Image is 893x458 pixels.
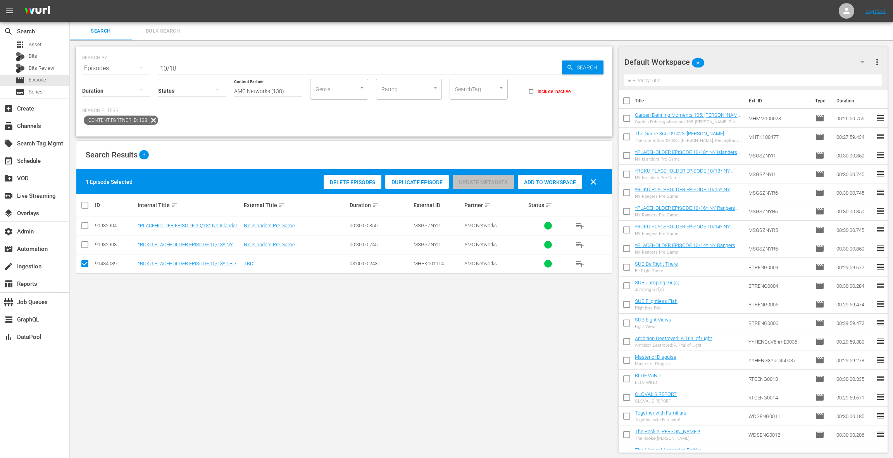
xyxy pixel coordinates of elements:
span: reorder [876,430,885,439]
span: AMC Networks [464,242,497,247]
td: WDSENG0012 [745,425,812,444]
div: NY Rangers Pre Game [635,250,742,255]
span: DataPool [4,332,13,342]
a: SUB Eight Views [635,317,671,323]
td: 00:30:00.850 [833,239,876,258]
span: Series [29,88,43,96]
button: Open [358,84,365,92]
div: 00:30:00.850 [350,223,411,228]
td: MSGSZNYR6 [745,183,812,202]
span: Schedule [4,156,13,166]
span: 56 [692,55,704,71]
span: Admin [4,227,13,236]
span: Episode [815,151,824,160]
span: Episode [815,114,824,123]
span: Bits Review [29,64,54,72]
a: GLOVAL'S REPORT [635,391,677,397]
td: 00:29:59.671 [833,388,876,407]
span: Content Partner ID: 138 [84,116,149,125]
span: MSGSZNYI1 [414,223,441,228]
span: Episode [815,356,824,365]
a: TBD [244,261,253,266]
span: playlist_add [575,221,584,230]
td: MSGSZNYI1 [745,146,812,165]
td: 00:29:59.677 [833,258,876,277]
div: NY Islanders Pre Game [635,157,742,162]
span: sort [545,202,552,209]
span: reorder [876,281,885,290]
a: NY Islanders Pre Game [244,242,295,247]
a: Sign Out [865,8,886,14]
span: 3 [139,150,149,159]
span: reorder [876,411,885,420]
td: 00:30:00.335 [833,370,876,388]
a: SUB Be Right There [635,261,678,267]
span: Channels [4,121,13,131]
td: BTRENG0006 [745,314,812,332]
td: 00:30:00.185 [833,407,876,425]
div: NY Rangers Pre Game [635,213,742,218]
span: Episode [815,244,824,253]
span: Series [16,87,25,97]
td: 00:30:00.850 [833,146,876,165]
img: ans4CAIJ8jUAAAAAAAAAAAAAAAAAAAAAAAAgQb4GAAAAAAAAAAAAAAAAAAAAAAAAJMjXAAAAAAAAAAAAAAAAAAAAAAAAgAT5G... [19,2,56,20]
a: *ROKU PLACEHOLDER EPISODE 10/18* TBD [138,261,236,266]
button: more_vert [872,53,882,71]
a: SUB Jumping Girl(s) [635,280,679,285]
div: Jumping Girl(s) [635,287,679,292]
span: reorder [876,355,885,365]
span: Bulk Search [136,27,189,36]
span: sort [171,202,178,209]
span: Search Tag Mgmt [4,139,13,148]
a: *PLACEHOLDER EPISODE 10/14* NY Rangers Pre Game [635,242,738,254]
div: Garden Defining Moments 105: [PERSON_NAME] Put Back [635,119,742,124]
div: Ambition Destroyed: A Trial of Light [635,343,712,348]
div: Bits Review [16,64,25,73]
span: reorder [876,225,885,234]
span: playlist_add [575,240,584,249]
a: NY Islanders Pre Game [244,223,295,228]
div: Internal Title [138,200,241,210]
a: Ambition Destroyed: A Trial of Light [635,335,712,341]
span: Cannot update metadata for live episodes [453,177,514,187]
div: 91932903 [95,242,135,247]
span: Search Results [86,150,138,159]
span: Duplicate Episode [385,179,449,185]
span: Add to Workspace [518,179,582,185]
th: Duration [832,90,878,112]
span: MSGSZNYI1 [414,242,441,247]
td: WDSENG0011 [745,407,812,425]
span: Episode [29,76,46,84]
div: External Title [244,200,348,210]
td: RTCENG0014 [745,388,812,407]
td: 00:26:50.756 [833,109,876,128]
span: reorder [876,132,885,141]
a: SUB Flightless Fish [635,298,678,304]
a: *ROKU PLACEHOLDER EPISODE 10/18* NY Islanders Pre Game [138,242,236,253]
p: Search Filters: [82,107,606,114]
th: Title [635,90,744,112]
td: YYHENGqV6hmE0036 [745,332,812,351]
span: Episode [815,300,824,309]
span: reorder [876,206,885,216]
button: Search [562,60,603,74]
td: 00:29:59.278 [833,351,876,370]
span: Episode [815,169,824,179]
div: Duration [350,200,411,210]
div: NY Rangers Pre Game [635,231,742,236]
span: Episode [815,337,824,346]
td: 00:30:00.745 [833,165,876,183]
span: clear [589,177,598,187]
td: 00:30:00.206 [833,425,876,444]
div: Together with Familiars! [635,417,688,422]
span: Episode [815,430,824,439]
td: BTRENG0005 [745,295,812,314]
span: Job Queues [4,297,13,307]
span: Episode [815,188,824,197]
span: reorder [876,244,885,253]
a: *ROKU PLACEHOLDER EPISODE 10/16* NY Rangers Pre Game [635,187,733,198]
a: Together with Familiars! [635,410,688,416]
td: MHMM100028 [745,109,812,128]
span: Search [574,60,603,74]
span: Create [4,104,13,113]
